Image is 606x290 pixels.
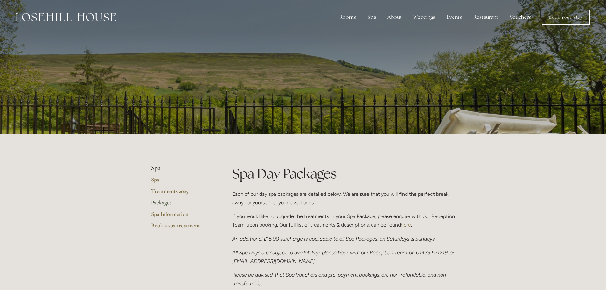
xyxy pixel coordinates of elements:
div: Weddings [408,11,440,24]
a: Packages [151,199,212,210]
em: An additional £15.00 surcharge is applicable to all Spa Packages, on Saturdays & Sundays. [232,236,435,242]
a: Spa [151,176,212,187]
li: Spa [151,164,212,173]
div: Events [442,11,467,24]
a: Book a spa treatment [151,222,212,233]
a: Vouchers [505,11,536,24]
a: Book Your Stay [542,10,590,25]
div: Spa [362,11,381,24]
a: here [401,222,411,228]
div: Rooms [334,11,361,24]
a: Treatments 2025 [151,187,212,199]
img: Losehill House [16,13,116,21]
em: Please be advised, that Spa Vouchers and pre-payment bookings, are non-refundable, and non-transf... [232,272,448,286]
div: Restaurant [468,11,503,24]
h1: Spa Day Packages [232,164,455,183]
p: Each of our day spa packages are detailed below. We are sure that you will find the perfect break... [232,190,455,207]
a: Spa Information [151,210,212,222]
p: If you would like to upgrade the treatments in your Spa Package, please enquire with our Receptio... [232,212,455,229]
em: All Spa Days are subject to availability- please book with our Reception Team, on 01433 621219, o... [232,250,456,264]
div: About [382,11,407,24]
